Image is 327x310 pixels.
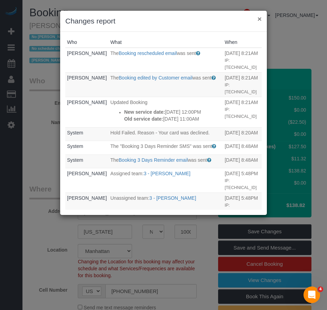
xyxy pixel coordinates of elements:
[110,130,209,135] span: Hold Failed. Reason - Your card was declined.
[318,286,323,292] span: 4
[110,100,147,105] span: Updated Booking
[65,127,109,141] td: Who
[65,72,109,97] td: Who
[110,50,119,56] span: The
[109,48,223,72] td: What
[225,83,257,94] small: IP: [TECHNICAL_ID]
[67,130,83,135] a: System
[177,50,196,56] span: was sent
[225,178,257,190] small: IP: [TECHNICAL_ID]
[109,193,223,217] td: What
[109,154,223,168] td: What
[193,75,212,81] span: was sent
[65,154,109,168] td: Who
[67,75,107,81] a: [PERSON_NAME]
[65,48,109,72] td: Who
[223,37,262,48] th: When
[67,100,107,105] a: [PERSON_NAME]
[67,143,83,149] a: System
[223,193,262,217] td: When
[225,58,257,70] small: IP: [TECHNICAL_ID]
[124,115,221,122] p: [DATE] 11:00AM
[119,50,177,56] a: Booking rescheduled email
[225,203,257,215] small: IP: [TECHNICAL_ID]
[124,109,165,115] strong: New service date:
[188,157,207,163] span: was sent
[109,127,223,141] td: What
[149,195,196,201] a: 3 - [PERSON_NAME]
[223,127,262,141] td: When
[223,97,262,127] td: When
[119,75,192,81] a: Booking edited by Customer email
[223,168,262,193] td: When
[124,109,221,115] p: [DATE] 12:00PM
[109,97,223,127] td: What
[144,171,190,176] a: 3 - [PERSON_NAME]
[65,141,109,155] td: Who
[258,15,262,22] button: ×
[110,143,212,149] span: The "Booking 3 Days Reminder SMS" was sent
[65,97,109,127] td: Who
[109,168,223,193] td: What
[67,195,107,201] a: [PERSON_NAME]
[223,72,262,97] td: When
[110,157,119,163] span: The
[223,154,262,168] td: When
[109,72,223,97] td: What
[65,168,109,193] td: Who
[110,171,144,176] span: Assigned team:
[223,141,262,155] td: When
[67,171,107,176] a: [PERSON_NAME]
[67,157,83,163] a: System
[110,195,149,201] span: Unassigned team:
[303,286,320,303] iframe: Intercom live chat
[65,193,109,217] td: Who
[109,141,223,155] td: What
[65,37,109,48] th: Who
[124,116,163,122] strong: Old service date:
[67,50,107,56] a: [PERSON_NAME]
[60,11,267,215] sui-modal: Changes report
[223,48,262,72] td: When
[225,107,257,119] small: IP: [TECHNICAL_ID]
[110,75,119,81] span: The
[109,37,223,48] th: What
[65,16,262,26] h3: Changes report
[119,157,188,163] a: Booking 3 Days Reminder email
